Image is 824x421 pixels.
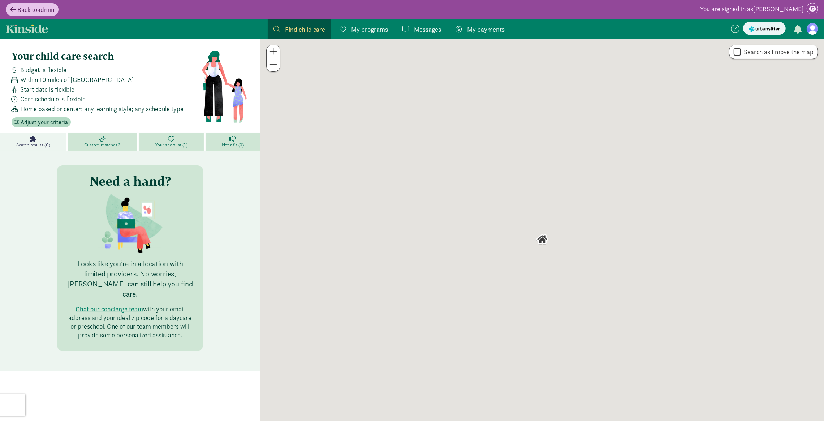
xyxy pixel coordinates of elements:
[155,142,187,148] span: Your shortlist (1)
[20,94,86,104] span: Care schedule is flexible
[6,24,48,33] a: Kinside
[21,118,68,127] span: Adjust your criteria
[139,133,205,151] a: Your shortlist (1)
[450,19,510,39] a: My payments
[20,84,74,94] span: Start date is flexible
[66,259,194,299] p: Looks like you’re in a location with limited providers. No worries, [PERSON_NAME] can still help ...
[334,19,394,39] a: My programs
[17,5,37,14] span: Back to
[66,305,194,339] p: with your email address and your ideal zip code for a daycare or preschool. One of our team membe...
[414,25,441,34] span: Messages
[12,117,71,127] button: Adjust your criteria
[700,3,818,16] div: [PERSON_NAME]
[351,25,388,34] span: My programs
[89,174,171,188] h3: Need a hand?
[206,133,260,151] a: Not a fit (0)
[84,142,121,148] span: Custom matches 3
[700,5,753,13] span: You are signed in as
[20,75,134,84] span: Within 10 miles of [GEOGRAPHIC_DATA]
[397,19,447,39] a: Messages
[12,51,201,62] h4: Your child care search
[285,25,325,34] span: Find child care
[16,142,50,148] span: Search results (0)
[467,25,505,34] span: My payments
[68,133,139,151] a: Custom matches 3
[6,3,59,16] a: Back toadmin
[20,104,184,114] span: Home based or center; any learning style; any schedule type
[741,48,814,56] label: Search as I move the map
[536,233,548,246] div: Click to see details
[268,19,331,39] a: Find child care
[749,25,780,33] img: urbansitter_logo_small.svg
[76,305,143,313] button: Chat our concierge team
[222,142,244,148] span: Not a fit (0)
[20,65,66,75] span: Budget is flexible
